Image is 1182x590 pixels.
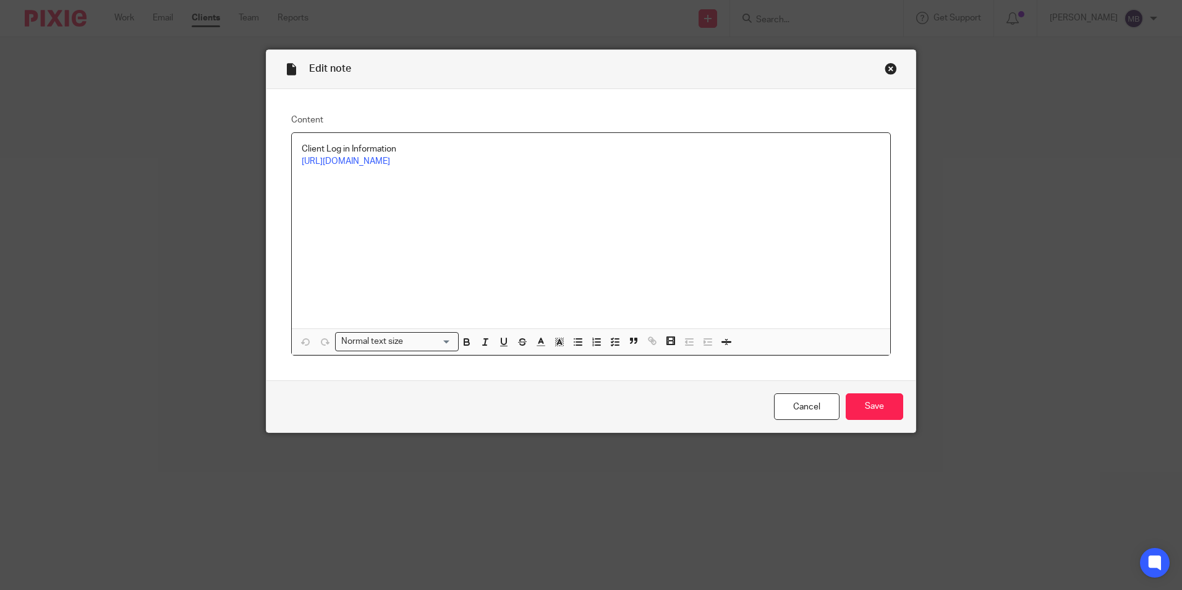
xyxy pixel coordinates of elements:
[338,335,406,348] span: Normal text size
[407,335,451,348] input: Search for option
[302,157,390,166] a: [URL][DOMAIN_NAME]
[774,393,840,420] a: Cancel
[291,114,891,126] label: Content
[309,64,351,74] span: Edit note
[846,393,903,420] input: Save
[302,143,880,155] p: Client Log in Information
[885,62,897,75] div: Close this dialog window
[335,332,459,351] div: Search for option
